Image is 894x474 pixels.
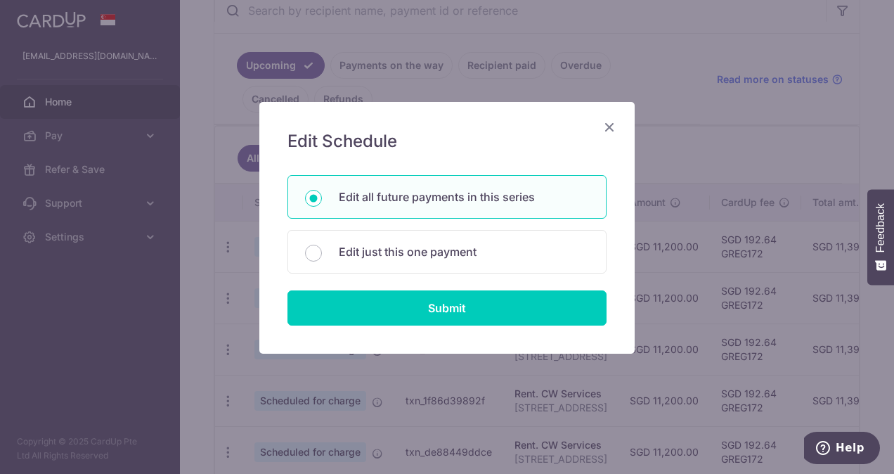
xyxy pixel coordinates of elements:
[339,188,589,205] p: Edit all future payments in this series
[287,130,607,153] h5: Edit Schedule
[874,203,887,252] span: Feedback
[339,243,589,260] p: Edit just this one payment
[287,290,607,326] input: Submit
[601,119,618,136] button: Close
[867,189,894,285] button: Feedback - Show survey
[804,432,880,467] iframe: Opens a widget where you can find more information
